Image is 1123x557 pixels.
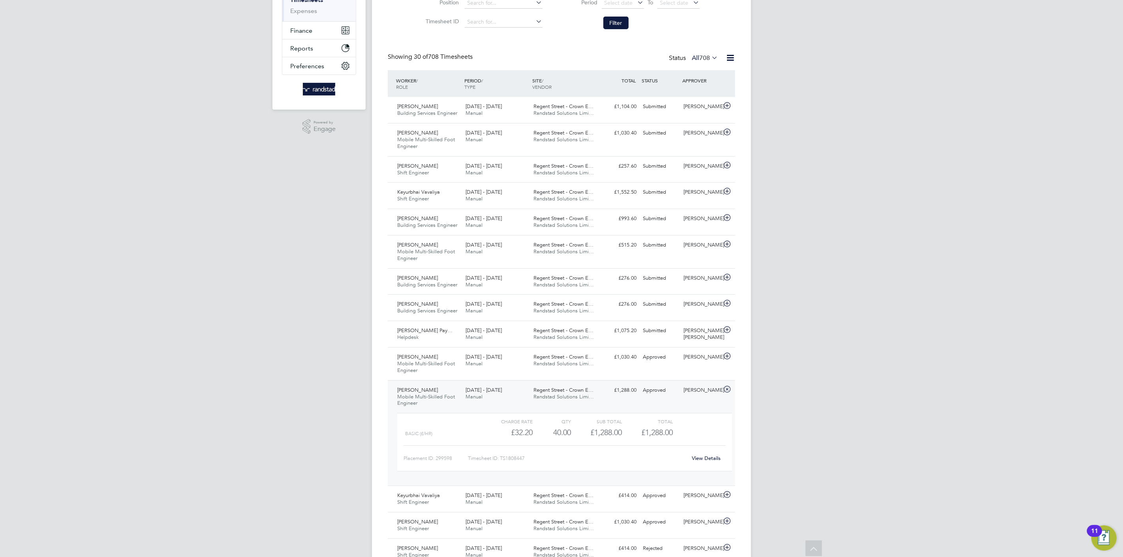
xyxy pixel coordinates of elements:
[394,73,462,94] div: WORKER
[599,489,640,502] div: £414.00
[397,275,438,281] span: [PERSON_NAME]
[397,393,455,407] span: Mobile Multi-Skilled Foot Engineer
[466,222,483,228] span: Manual
[397,215,438,222] span: [PERSON_NAME]
[396,84,408,90] span: ROLE
[416,77,418,84] span: /
[466,110,483,116] span: Manual
[397,281,457,288] span: Building Services Engineer
[534,545,594,551] span: Regent Street - Crown E…
[282,57,356,75] button: Preferences
[314,119,336,126] span: Powered by
[1091,531,1098,541] div: 11
[466,492,502,499] span: [DATE] - [DATE]
[681,384,722,397] div: [PERSON_NAME]
[599,516,640,529] div: £1,030.40
[669,53,719,64] div: Status
[534,222,594,228] span: Randstad Solutions Limi…
[482,426,533,439] div: £32.20
[640,212,681,225] div: Submitted
[534,110,594,116] span: Randstad Solutions Limi…
[640,489,681,502] div: Approved
[640,351,681,364] div: Approved
[640,186,681,199] div: Submitted
[640,324,681,337] div: Submitted
[640,73,681,88] div: STATUS
[642,428,673,437] span: £1,288.00
[466,499,483,505] span: Manual
[464,84,475,90] span: TYPE
[404,452,468,465] div: Placement ID: 299598
[534,393,594,400] span: Randstad Solutions Limi…
[534,281,594,288] span: Randstad Solutions Limi…
[534,103,594,110] span: Regent Street - Crown E…
[599,272,640,285] div: £276.00
[466,169,483,176] span: Manual
[534,195,594,202] span: Randstad Solutions Limi…
[466,393,483,400] span: Manual
[290,7,317,15] a: Expenses
[681,298,722,311] div: [PERSON_NAME]
[282,22,356,39] button: Finance
[481,77,483,84] span: /
[681,516,722,529] div: [PERSON_NAME]
[599,160,640,173] div: £257.60
[397,241,438,248] span: [PERSON_NAME]
[466,327,502,334] span: [DATE] - [DATE]
[533,426,571,439] div: 40.00
[397,518,438,525] span: [PERSON_NAME]
[466,136,483,143] span: Manual
[534,241,594,248] span: Regent Street - Crown E…
[681,542,722,555] div: [PERSON_NAME]
[534,169,594,176] span: Randstad Solutions Limi…
[681,351,722,364] div: [PERSON_NAME]
[599,127,640,140] div: £1,030.40
[290,27,312,34] span: Finance
[466,525,483,532] span: Manual
[534,387,594,393] span: Regent Street - Crown E…
[599,542,640,555] div: £414.00
[534,275,594,281] span: Regent Street - Crown E…
[603,17,629,29] button: Filter
[534,334,594,340] span: Randstad Solutions Limi…
[681,186,722,199] div: [PERSON_NAME]
[397,163,438,169] span: [PERSON_NAME]
[466,195,483,202] span: Manual
[466,281,483,288] span: Manual
[534,353,594,360] span: Regent Street - Crown E…
[599,186,640,199] div: £1,552.50
[531,73,599,94] div: SITE
[466,248,483,255] span: Manual
[424,18,459,25] label: Timesheet ID
[534,248,594,255] span: Randstad Solutions Limi…
[640,127,681,140] div: Submitted
[397,169,429,176] span: Shift Engineer
[599,100,640,113] div: £1,104.00
[1091,525,1117,551] button: Open Resource Center, 11 new notifications
[397,129,438,136] span: [PERSON_NAME]
[534,129,594,136] span: Regent Street - Crown E…
[466,129,502,136] span: [DATE] - [DATE]
[599,384,640,397] div: £1,288.00
[681,73,722,88] div: APPROVER
[466,163,502,169] span: [DATE] - [DATE]
[397,103,438,110] span: [PERSON_NAME]
[640,160,681,173] div: Submitted
[640,298,681,311] div: Submitted
[534,525,594,532] span: Randstad Solutions Limi…
[640,542,681,555] div: Rejected
[681,239,722,252] div: [PERSON_NAME]
[302,119,336,134] a: Powered byEngage
[388,53,474,61] div: Showing
[282,83,356,95] a: Go to home page
[466,307,483,314] span: Manual
[599,239,640,252] div: £515.20
[397,545,438,551] span: [PERSON_NAME]
[640,100,681,113] div: Submitted
[466,103,502,110] span: [DATE] - [DATE]
[681,212,722,225] div: [PERSON_NAME]
[397,334,419,340] span: Helpdesk
[466,275,502,281] span: [DATE] - [DATE]
[534,518,594,525] span: Regent Street - Crown E…
[681,127,722,140] div: [PERSON_NAME]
